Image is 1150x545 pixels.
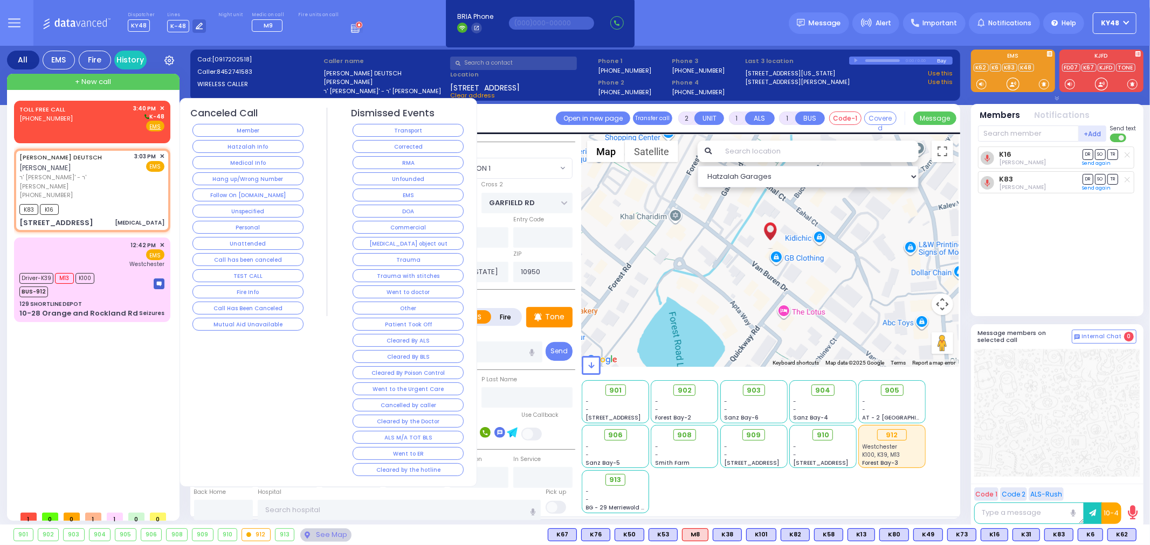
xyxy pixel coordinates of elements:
[793,459,848,467] span: [STREET_ADDRESS]
[141,529,162,541] div: 906
[586,443,589,451] span: -
[724,406,727,414] span: -
[947,528,976,541] div: K73
[258,488,281,497] label: Hospital
[1013,528,1040,541] div: K31
[694,111,724,125] button: UNIT
[863,459,899,467] span: Forest Bay-3
[192,205,304,218] button: Unspecified
[218,12,243,18] label: Night unit
[513,215,544,224] label: Entry Code
[1116,64,1135,72] a: TONE
[814,528,843,541] div: K58
[323,69,446,78] label: [PERSON_NAME] DEUTSCH
[932,332,953,354] button: Drag Pegman onto the map to open Street View
[598,78,668,87] span: Phone 2
[1101,502,1121,524] button: 10-4
[323,57,446,66] label: Caller name
[546,342,573,361] button: Send
[1101,18,1120,28] span: KY48
[107,513,123,521] span: 1
[481,375,517,384] label: P Last Name
[863,443,898,451] span: Westchester
[146,161,164,172] span: EMS
[793,397,796,406] span: -
[598,88,651,96] label: [PHONE_NUMBER]
[19,218,93,228] div: [STREET_ADDRESS]
[649,528,678,541] div: K53
[678,385,692,396] span: 902
[353,350,464,363] button: Cleared By BLS
[242,529,270,541] div: 912
[20,513,37,521] span: 1
[913,111,956,125] button: Message
[932,141,953,162] button: Toggle fullscreen view
[513,455,541,464] label: In Service
[999,150,1011,158] a: K16
[913,528,943,541] div: BLS
[713,528,742,541] div: BLS
[128,513,144,521] span: 0
[586,495,589,504] span: -
[746,528,776,541] div: K101
[150,513,166,521] span: 0
[988,18,1031,28] span: Notifications
[19,204,38,215] span: K83
[809,18,841,29] span: Message
[1095,149,1106,159] span: SO
[1082,333,1122,340] span: Internal Chat
[252,12,286,18] label: Medic on call
[747,430,761,441] span: 909
[191,108,258,119] h4: Canceled Call
[655,397,658,406] span: -
[609,385,622,396] span: 901
[848,528,875,541] div: K13
[353,318,464,331] button: Patient Took Off
[581,528,610,541] div: K76
[978,330,1072,344] h5: Message members on selected call
[143,113,164,121] span: K-48
[1098,64,1115,72] a: KJFD
[947,528,976,541] div: BLS
[848,528,875,541] div: BLS
[548,528,577,541] div: K67
[353,221,464,234] button: Commercial
[197,80,320,89] label: WIRELESS CALLER
[793,406,796,414] span: -
[999,175,1013,183] a: K83
[19,191,73,199] span: [PHONE_NUMBER]
[1093,12,1137,34] button: KY48
[672,57,742,66] span: Phone 3
[598,66,651,74] label: [PHONE_NUMBER]
[353,140,464,153] button: Corrected
[43,16,114,30] img: Logo
[450,158,557,178] span: SECTION 1
[608,430,623,441] span: 906
[545,311,564,323] p: Tone
[724,397,727,406] span: -
[139,309,164,317] div: Seizures
[1124,332,1134,341] span: 0
[633,111,672,125] button: Transfer call
[75,76,111,87] span: + New call
[655,406,658,414] span: -
[724,459,779,467] span: [STREET_ADDRESS]
[876,18,891,28] span: Alert
[42,513,58,521] span: 0
[192,237,304,250] button: Unattended
[724,414,759,422] span: Sanz Bay-6
[197,55,320,64] label: Cad:
[1107,174,1118,184] span: TR
[615,528,644,541] div: K50
[197,67,320,76] label: Caller:
[598,57,668,66] span: Phone 1
[146,249,164,260] span: EMS
[974,487,998,501] button: Code 1
[128,12,155,18] label: Dispatcher
[75,273,94,284] span: K100
[546,488,566,497] label: Pick up
[814,528,843,541] div: BLS
[353,447,464,460] button: Went to ER
[43,51,75,69] div: EMS
[682,528,708,541] div: ALS KJ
